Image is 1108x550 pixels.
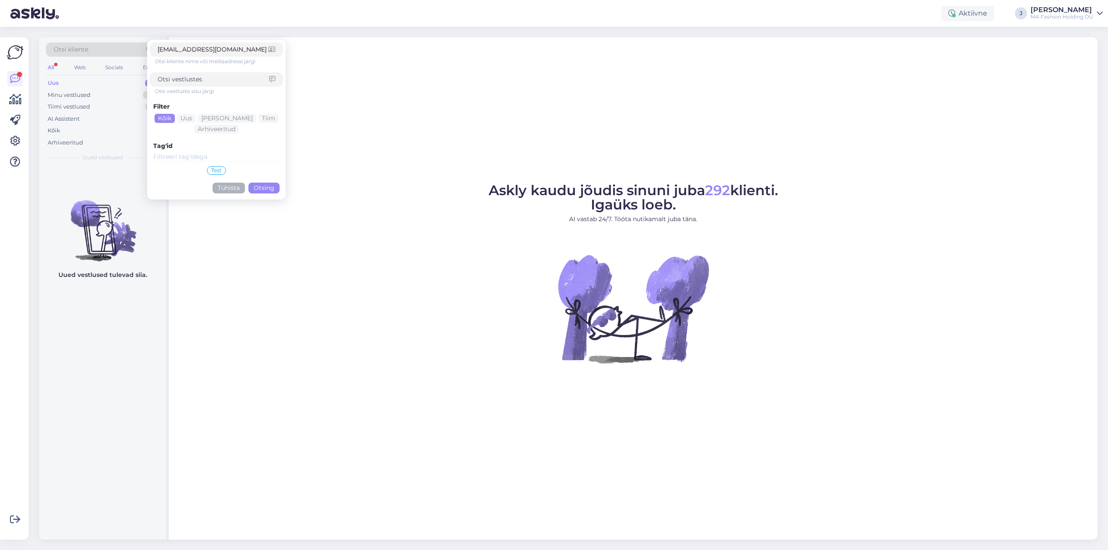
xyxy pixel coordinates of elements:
div: J [1015,7,1027,19]
div: 0 [145,103,158,111]
input: Otsi vestlustes [158,75,269,84]
div: MA Fashion Holding OÜ [1031,13,1093,20]
div: Tag'id [153,142,280,151]
div: Kõik [48,126,60,135]
span: Askly kaudu jõudis sinuni juba klienti. Igaüks loeb. [489,182,778,213]
div: Uus [48,79,59,87]
div: 41 [143,91,158,100]
div: [PERSON_NAME] [1031,6,1093,13]
div: Filter [153,102,280,111]
div: Minu vestlused [48,91,90,100]
p: AI vastab 24/7. Tööta nutikamalt juba täna. [489,215,778,224]
img: No Chat active [555,231,711,386]
img: No chats [39,185,166,263]
div: Arhiveeritud [48,138,83,147]
div: All [46,62,56,73]
input: Otsi kliente [158,45,268,54]
div: Socials [103,62,125,73]
span: 292 [705,182,730,199]
a: [PERSON_NAME]MA Fashion Holding OÜ [1031,6,1103,20]
input: Filtreeri tag'idega [153,152,280,162]
div: Email [141,62,159,73]
div: AI Assistent [48,115,80,123]
p: Uued vestlused tulevad siia. [58,270,147,280]
div: Aktiivne [941,6,994,21]
div: Web [72,62,87,73]
img: Askly Logo [7,44,23,61]
span: Otsi kliente [54,45,88,54]
div: Kõik [155,114,175,123]
div: Otsi kliente nime või meiliaadressi järgi [155,58,283,65]
div: Otsi vestluste sisu järgi [155,87,283,95]
div: 0 [145,79,158,87]
span: Uued vestlused [83,154,123,161]
div: Tiimi vestlused [48,103,90,111]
